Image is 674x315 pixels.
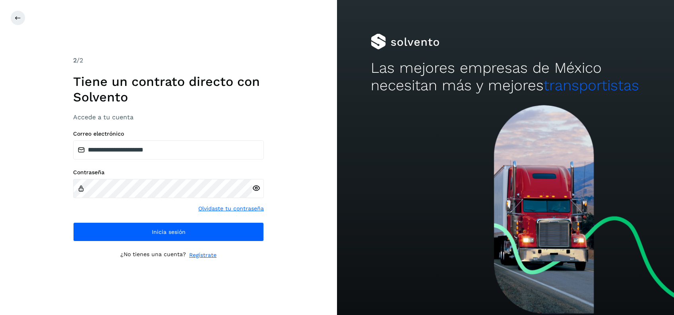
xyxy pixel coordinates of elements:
[73,56,77,64] span: 2
[371,59,640,95] h2: Las mejores empresas de México necesitan más y mejores
[120,251,186,259] p: ¿No tienes una cuenta?
[198,204,264,213] a: Olvidaste tu contraseña
[544,77,639,94] span: transportistas
[73,113,264,121] h3: Accede a tu cuenta
[73,169,264,176] label: Contraseña
[73,74,264,105] h1: Tiene un contrato directo con Solvento
[73,222,264,241] button: Inicia sesión
[73,130,264,137] label: Correo electrónico
[189,251,217,259] a: Regístrate
[152,229,186,235] span: Inicia sesión
[73,56,264,65] div: /2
